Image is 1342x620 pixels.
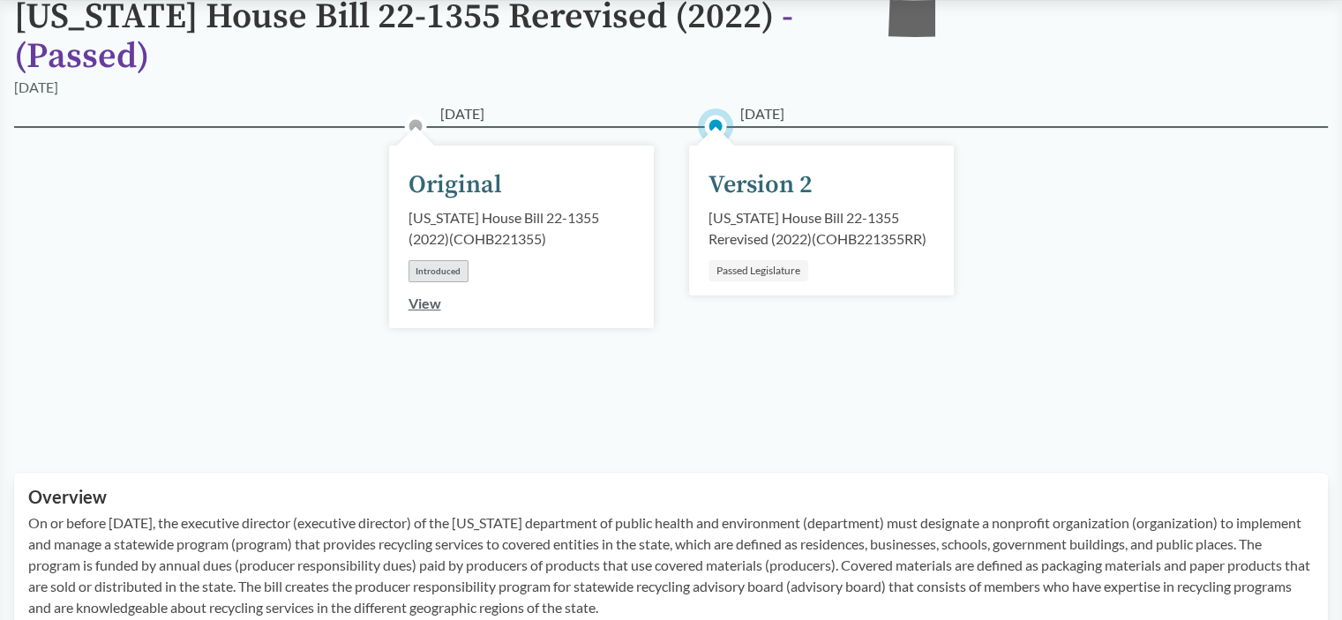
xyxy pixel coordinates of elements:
[440,103,484,124] span: [DATE]
[708,260,808,281] div: Passed Legislature
[28,487,1314,507] h2: Overview
[409,260,469,282] div: Introduced
[14,77,58,98] div: [DATE]
[409,295,441,311] a: View
[708,167,813,204] div: Version 2
[28,512,1314,618] p: On or before [DATE], the executive director (executive director) of the [US_STATE] department of ...
[708,207,934,250] div: [US_STATE] House Bill 22-1355 Rerevised (2022) ( COHB221355RR )
[409,167,502,204] div: Original
[740,103,784,124] span: [DATE]
[409,207,634,250] div: [US_STATE] House Bill 22-1355 (2022) ( COHB221355 )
